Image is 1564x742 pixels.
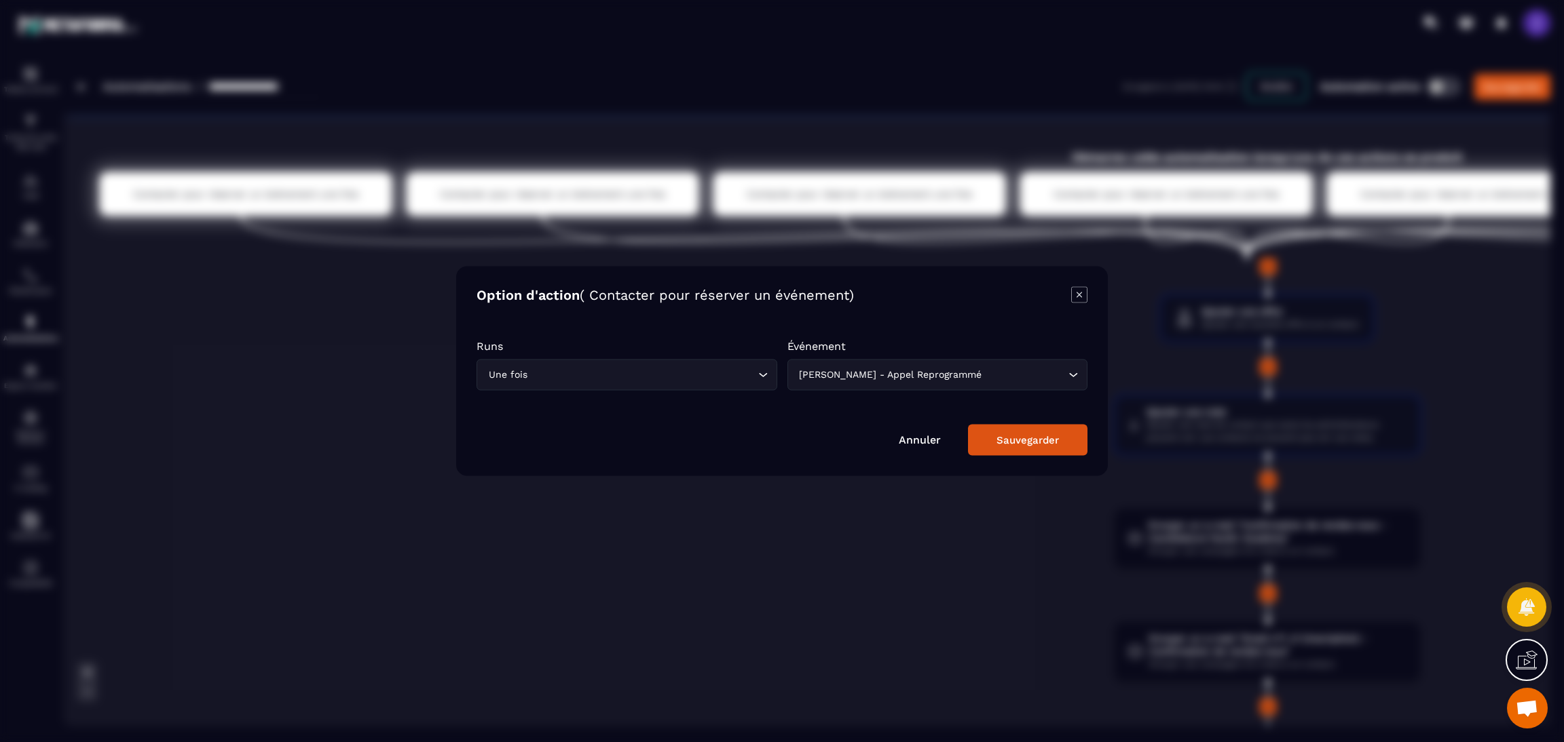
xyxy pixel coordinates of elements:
div: Ouvrir le chat [1507,688,1548,728]
div: Search for option [787,359,1088,391]
p: Événement [787,340,1088,353]
p: Runs [477,340,777,353]
div: Search for option [477,359,777,391]
span: [PERSON_NAME] - Appel Reprogrammé [796,368,985,383]
input: Search for option [530,368,755,383]
button: Sauvegarder [968,425,1087,456]
div: Sauvegarder [997,434,1059,446]
span: Une fois [485,368,530,383]
span: ( Contacter pour réserver un événement) [580,287,854,303]
input: Search for option [985,368,1066,383]
h4: Option d'action [477,287,854,306]
a: Annuler [899,433,941,446]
